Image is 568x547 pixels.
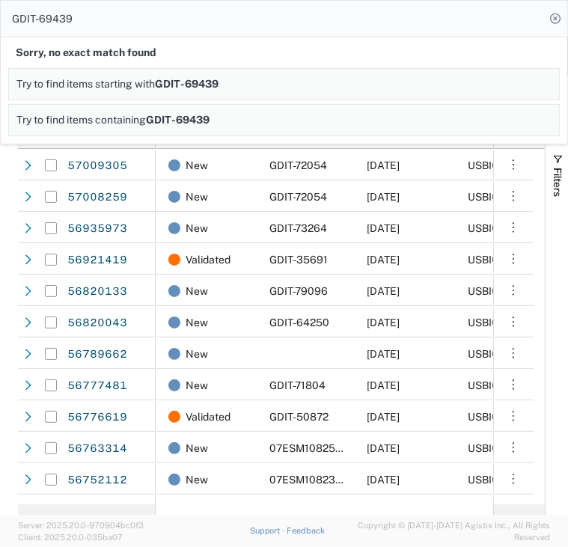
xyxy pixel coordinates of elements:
span: Try to find items starting with [16,78,155,90]
span: New [186,495,208,527]
span: USBICES-X [468,159,523,171]
div: Sorry, no exact match found [8,37,560,68]
span: USBICES-X [468,191,523,203]
span: GDIT-72054 [269,159,327,171]
span: New [186,433,208,464]
span: New [186,181,208,213]
span: 07ESM1082579 [269,442,348,454]
a: 56820133 [67,280,128,304]
span: 10/03/2025 [367,159,400,171]
span: GDIT-50872 [269,411,329,423]
span: New [186,464,208,495]
span: 10/03/2025 [367,379,400,391]
span: 09/11/2025 [367,348,400,360]
span: GDIT-72054 [269,191,327,203]
span: USBICES-X [468,474,523,486]
span: New [186,150,208,181]
a: 56789662 [67,343,128,367]
span: USBICES-X [468,222,523,234]
span: 09/24/2025 [367,254,400,266]
a: 57008259 [67,186,128,210]
span: New [186,275,208,307]
span: USBICES-X [468,411,523,423]
span: GDIT-73264 [269,222,327,234]
span: GDIT-64250 [269,317,329,328]
a: 56594345 [67,500,128,524]
span: GDIT-79096 [269,285,328,297]
span: 07ESM1082328 [269,474,348,486]
a: Support [250,526,287,535]
span: New [186,370,208,401]
span: New [186,338,208,370]
span: 09/29/2025 [367,222,400,234]
a: 56820043 [67,311,128,335]
span: Validated [186,401,230,433]
a: 56921419 [67,248,128,272]
span: New [186,307,208,338]
span: 10/03/2025 [367,411,400,423]
span: USBICES-X [468,379,523,391]
span: 09/25/2025 [367,285,400,297]
a: 56763314 [67,437,128,461]
a: 57009305 [67,154,128,178]
span: 09/18/2025 [367,317,400,328]
span: USBICES-X [468,442,523,454]
a: Feedback [287,526,325,535]
span: GDIT-69439 [146,114,210,126]
span: USBICES-X [468,317,523,328]
span: Try to find items containing [16,114,146,126]
span: Copyright © [DATE]-[DATE] Agistix Inc., All Rights Reserved [325,519,550,544]
span: 10/03/2025 [367,191,400,203]
span: GDIT-71804 [269,379,326,391]
span: USBICES-X [468,285,523,297]
span: GDIT-35691 [269,254,328,266]
span: GDIT-69439 [155,78,219,90]
span: New [186,213,208,244]
a: 56752112 [67,468,128,492]
span: Filters [552,168,564,197]
a: 56776619 [67,406,128,430]
a: 56935973 [67,217,128,241]
span: Server: 2025.20.0-970904bc0f3 [18,521,144,530]
span: Validated [186,244,230,275]
input: Search for shipment number, reference number [1,1,545,37]
span: 09/09/2025 [367,442,400,454]
span: USBICES-X [468,254,523,266]
span: Client: 2025.20.0-035ba07 [18,533,123,542]
span: USBICES-X [468,348,523,360]
a: 56777481 [67,374,128,398]
span: 09/11/2025 [367,474,400,486]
